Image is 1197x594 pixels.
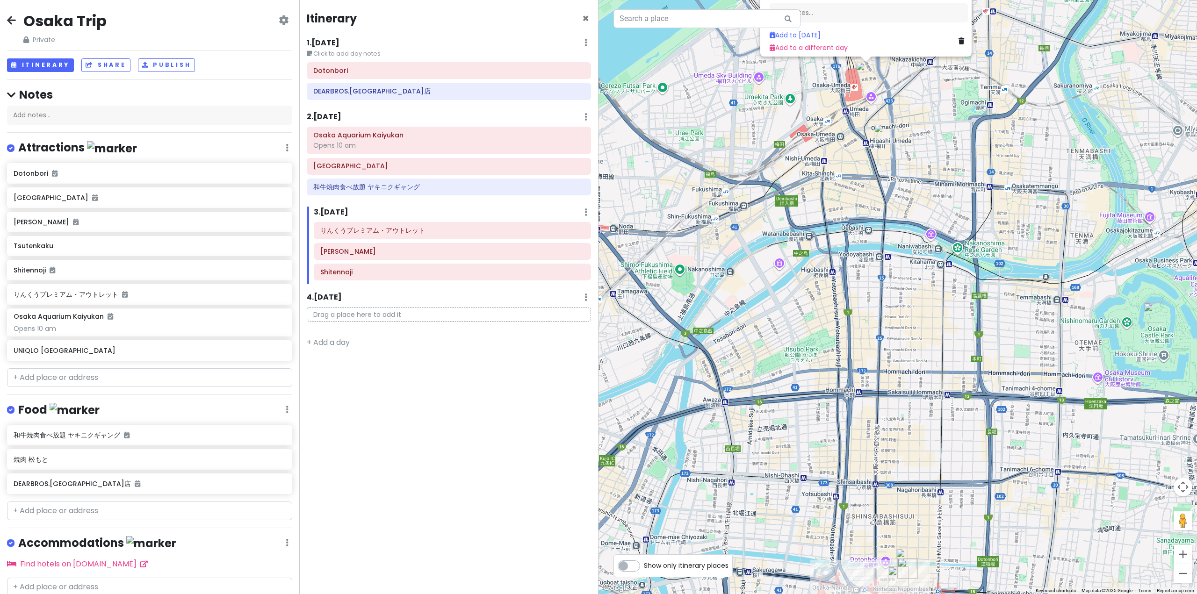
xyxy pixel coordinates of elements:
h4: Attractions [18,140,137,156]
h6: Osaka Aquarium Kaiyukan [14,312,113,321]
a: Find hotels on [DOMAIN_NAME] [7,558,148,569]
small: Click to add day notes [307,49,591,58]
button: Map camera controls [1174,478,1192,496]
h6: Dotonbori [14,169,285,178]
h6: 4 . [DATE] [307,293,342,302]
i: Added to itinerary [108,313,113,320]
input: Search a place [613,9,800,28]
div: Add notes... [770,3,968,22]
img: marker [87,141,137,156]
h6: [GEOGRAPHIC_DATA] [14,193,285,202]
i: Added to itinerary [73,219,79,225]
input: + Add place or address [7,501,292,520]
a: Delete place [959,36,968,46]
h6: りんくうプレミアム・アウトレット [14,290,285,299]
h6: DEARBROS.[GEOGRAPHIC_DATA]店 [14,479,285,488]
button: Zoom in [1174,545,1192,564]
h4: Accommodations [18,536,176,551]
div: Osaka Castle [1144,302,1164,323]
div: Add notes... [7,106,292,125]
i: Added to itinerary [50,267,55,273]
h6: りんくうプレミアム・アウトレット [320,226,584,235]
p: Drag a place here to add it [307,307,591,322]
div: DEARBROS.ディアブロ道頓堀千日前店 [897,558,918,579]
h6: 焼肉 松もと [14,455,285,464]
button: Share [81,58,130,72]
h6: Shitennoji [14,266,285,274]
h6: [PERSON_NAME] [14,218,285,226]
h6: Shitennoji [320,268,584,276]
h6: 1 . [DATE] [307,38,339,48]
div: 和牛焼肉食べ放題 ヤキニクギャング [874,124,894,144]
span: Show only itinerary places [644,560,728,571]
h6: 和牛焼肉食べ放題 ヤキニクギャング [14,431,285,439]
a: Open this area in Google Maps (opens a new window) [601,582,632,594]
button: Zoom out [1174,564,1192,583]
a: Add to a different day [770,43,848,52]
h6: Dotonbori [313,66,584,75]
h6: Osaka Aquarium Kaiyukan [313,131,584,139]
div: Dotonbori [896,549,916,569]
i: Added to itinerary [124,432,130,438]
h6: 2 . [DATE] [307,112,341,122]
i: Added to itinerary [122,291,128,298]
img: marker [50,403,100,417]
h6: 和牛焼肉食べ放題 ヤキニクギャング [313,183,584,191]
h6: DEARBROS.ディアブロ道頓堀千日前店 [313,87,584,95]
a: Report a map error [1157,588,1194,593]
h4: Notes [7,87,292,102]
h6: Namba Yasaka Jinja [320,247,584,256]
button: Publish [138,58,195,72]
h4: Food [18,402,100,418]
h6: 3 . [DATE] [314,208,348,217]
img: Google [601,582,632,594]
div: UNIQLO OSAKA [856,62,876,82]
span: Private [23,35,107,45]
button: Drag Pegman onto the map to open Street View [1174,511,1192,530]
a: + Add a day [307,337,350,348]
a: Add to [DATE] [770,30,821,40]
h2: Osaka Trip [23,11,107,31]
button: Keyboard shortcuts [1036,587,1076,594]
h6: Osaka Castle [313,162,584,170]
button: Close [582,13,589,24]
img: marker [126,536,176,551]
span: Map data ©2025 Google [1082,588,1132,593]
input: + Add place or address [7,368,292,387]
button: Itinerary [7,58,74,72]
a: Terms (opens in new tab) [1138,588,1151,593]
div: Opens 10 am [14,324,285,333]
h6: Tsutenkaku [14,242,285,250]
span: Close itinerary [582,11,589,26]
i: Added to itinerary [135,480,140,487]
div: 焼肉 松もと [888,566,909,587]
h4: Itinerary [307,11,357,26]
i: Added to itinerary [52,170,58,177]
div: Opens 10 am [313,141,584,150]
h6: UNIQLO [GEOGRAPHIC_DATA] [14,346,285,355]
i: Added to itinerary [92,194,98,201]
